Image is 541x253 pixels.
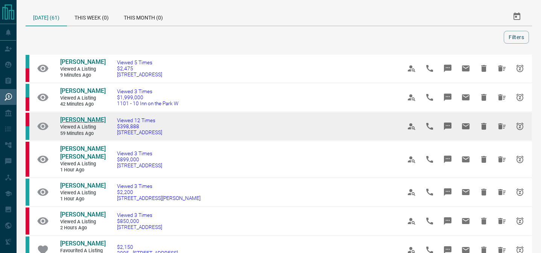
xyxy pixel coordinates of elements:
[475,59,493,77] span: Hide
[117,129,162,135] span: [STREET_ADDRESS]
[60,87,106,94] span: [PERSON_NAME]
[117,88,178,106] a: Viewed 3 Times$1,999,0001101 - 10 Inn on the Park W
[421,150,439,168] span: Call
[60,72,105,79] span: 9 minutes ago
[117,117,162,135] a: Viewed 12 Times$398,888[STREET_ADDRESS]
[511,59,529,77] span: Snooze
[439,88,457,106] span: Message
[60,87,105,95] a: [PERSON_NAME]
[60,95,105,102] span: Viewed a Listing
[493,150,511,168] span: Hide All from Nikki J S
[117,65,162,71] span: $2,475
[439,212,457,230] span: Message
[475,88,493,106] span: Hide
[504,31,529,44] button: Filters
[117,218,162,224] span: $850,000
[60,240,106,247] span: [PERSON_NAME]
[60,182,105,190] a: [PERSON_NAME]
[457,183,475,201] span: Email
[403,88,421,106] span: View Profile
[493,88,511,106] span: Hide All from Ji Eun Lee
[26,8,67,26] div: [DATE] (61)
[117,189,201,195] span: $2,200
[60,182,106,189] span: [PERSON_NAME]
[421,212,439,230] span: Call
[511,183,529,201] span: Snooze
[60,58,106,65] span: [PERSON_NAME]
[421,59,439,77] span: Call
[26,179,29,206] div: condos.ca
[117,150,162,156] span: Viewed 3 Times
[60,145,105,161] a: [PERSON_NAME] [PERSON_NAME]
[60,101,105,108] span: 42 minutes ago
[60,130,105,137] span: 59 minutes ago
[26,68,29,82] div: property.ca
[421,88,439,106] span: Call
[117,244,178,250] span: $2,150
[403,117,421,135] span: View Profile
[117,94,178,100] span: $1,999,000
[117,117,162,123] span: Viewed 12 Times
[421,183,439,201] span: Call
[60,58,105,66] a: [PERSON_NAME]
[511,212,529,230] span: Snooze
[403,183,421,201] span: View Profile
[475,183,493,201] span: Hide
[60,240,105,248] a: [PERSON_NAME]
[60,145,106,160] span: [PERSON_NAME] [PERSON_NAME]
[60,190,105,196] span: Viewed a Listing
[421,117,439,135] span: Call
[117,183,201,189] span: Viewed 3 Times
[26,55,29,68] div: condos.ca
[26,126,29,140] div: condos.ca
[457,212,475,230] span: Email
[117,162,162,168] span: [STREET_ADDRESS]
[511,88,529,106] span: Snooze
[493,117,511,135] span: Hide All from Siddhant Khanna
[117,212,162,230] a: Viewed 3 Times$850,000[STREET_ADDRESS]
[457,150,475,168] span: Email
[511,117,529,135] span: Snooze
[403,150,421,168] span: View Profile
[475,150,493,168] span: Hide
[67,8,116,26] div: This Week (0)
[60,116,106,123] span: [PERSON_NAME]
[117,59,162,65] span: Viewed 5 Times
[26,113,29,126] div: property.ca
[26,97,29,111] div: property.ca
[493,212,511,230] span: Hide All from Praseetha Sree
[60,66,105,73] span: Viewed a Listing
[457,117,475,135] span: Email
[60,225,105,231] span: 2 hours ago
[475,117,493,135] span: Hide
[60,116,105,124] a: [PERSON_NAME]
[117,59,162,77] a: Viewed 5 Times$2,475[STREET_ADDRESS]
[60,167,105,173] span: 1 hour ago
[493,59,511,77] span: Hide All from Hanmoui Lee
[60,211,105,219] a: [PERSON_NAME]
[508,8,526,26] button: Select Date Range
[117,156,162,162] span: $899,000
[493,183,511,201] span: Hide All from Kareem A
[60,124,105,130] span: Viewed a Listing
[60,211,106,218] span: [PERSON_NAME]
[117,150,162,168] a: Viewed 3 Times$899,000[STREET_ADDRESS]
[403,59,421,77] span: View Profile
[60,219,105,225] span: Viewed a Listing
[439,117,457,135] span: Message
[117,71,162,77] span: [STREET_ADDRESS]
[511,150,529,168] span: Snooze
[439,59,457,77] span: Message
[26,142,29,177] div: property.ca
[117,123,162,129] span: $398,888
[117,88,178,94] span: Viewed 3 Times
[117,100,178,106] span: 1101 - 10 Inn on the Park W
[60,196,105,202] span: 1 hour ago
[26,84,29,97] div: condos.ca
[26,208,29,235] div: property.ca
[117,212,162,218] span: Viewed 3 Times
[439,183,457,201] span: Message
[117,183,201,201] a: Viewed 3 Times$2,200[STREET_ADDRESS][PERSON_NAME]
[403,212,421,230] span: View Profile
[475,212,493,230] span: Hide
